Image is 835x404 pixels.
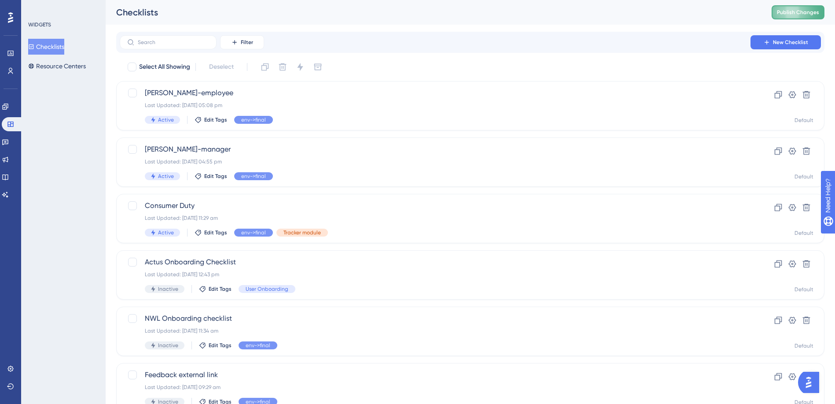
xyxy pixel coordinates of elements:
[795,117,813,124] div: Default
[220,35,264,49] button: Filter
[195,229,227,236] button: Edit Tags
[773,39,808,46] span: New Checklist
[195,116,227,123] button: Edit Tags
[209,62,234,72] span: Deselect
[145,384,725,391] div: Last Updated: [DATE] 09:29 am
[246,342,270,349] span: env->final
[145,88,725,98] span: [PERSON_NAME]-employee
[21,2,55,13] span: Need Help?
[772,5,824,19] button: Publish Changes
[145,215,725,222] div: Last Updated: [DATE] 11:29 am
[795,342,813,349] div: Default
[204,116,227,123] span: Edit Tags
[241,229,266,236] span: env->final
[241,173,266,180] span: env->final
[777,9,819,16] span: Publish Changes
[209,285,232,293] span: Edit Tags
[28,58,86,74] button: Resource Centers
[145,370,725,380] span: Feedback external link
[241,39,253,46] span: Filter
[28,39,64,55] button: Checklists
[158,342,178,349] span: Inactive
[195,173,227,180] button: Edit Tags
[139,62,190,72] span: Select All Showing
[209,342,232,349] span: Edit Tags
[145,200,725,211] span: Consumer Duty
[158,285,178,293] span: Inactive
[145,102,725,109] div: Last Updated: [DATE] 05:08 pm
[795,286,813,293] div: Default
[204,173,227,180] span: Edit Tags
[28,21,51,28] div: WIDGETS
[145,327,725,334] div: Last Updated: [DATE] 11:34 am
[145,158,725,165] div: Last Updated: [DATE] 04:55 pm
[795,230,813,237] div: Default
[283,229,321,236] span: Tracker module
[201,59,242,75] button: Deselect
[145,271,725,278] div: Last Updated: [DATE] 12:43 pm
[158,116,174,123] span: Active
[145,313,725,324] span: NWL Onboarding checklist
[158,173,174,180] span: Active
[145,144,725,155] span: [PERSON_NAME]-manager
[116,6,750,19] div: Checklists
[241,116,266,123] span: env->final
[158,229,174,236] span: Active
[795,173,813,180] div: Default
[199,342,232,349] button: Edit Tags
[750,35,821,49] button: New Checklist
[199,285,232,293] button: Edit Tags
[204,229,227,236] span: Edit Tags
[145,257,725,267] span: Actus Onboarding Checklist
[246,285,288,293] span: User Onboarding
[138,39,209,45] input: Search
[798,369,824,396] iframe: UserGuiding AI Assistant Launcher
